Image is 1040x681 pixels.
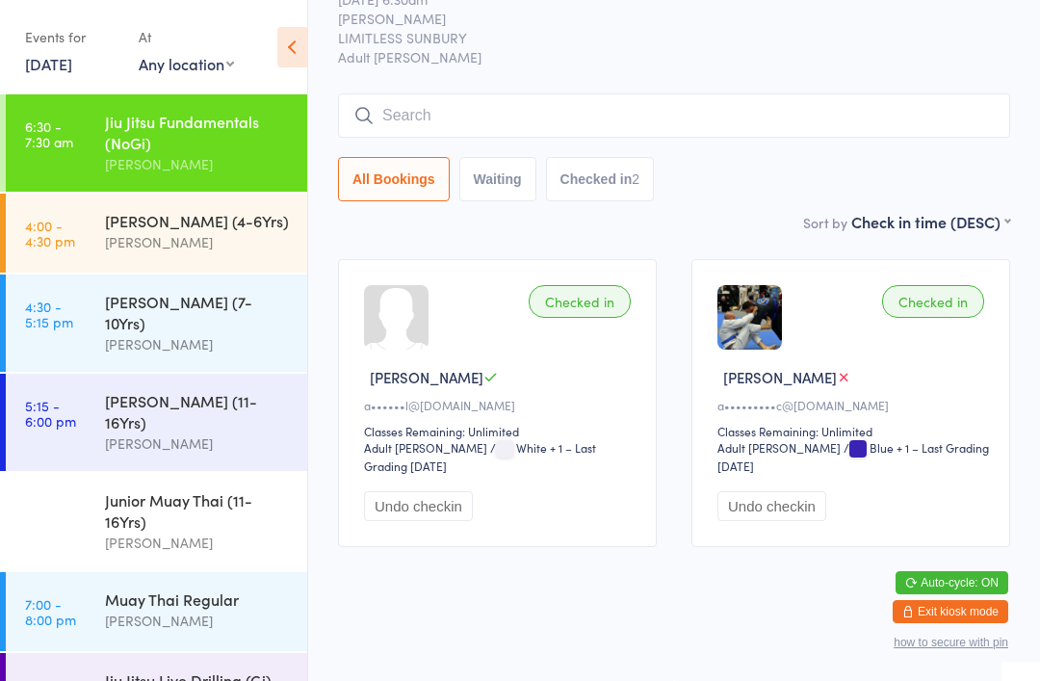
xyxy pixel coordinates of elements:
a: 4:30 -5:15 pm[PERSON_NAME] (7-10Yrs)[PERSON_NAME] [6,275,307,372]
div: Classes Remaining: Unlimited [364,423,637,439]
div: At [139,21,234,53]
span: LIMITLESS SUNBURY [338,28,980,47]
time: 5:15 - 6:00 pm [25,398,76,429]
a: 4:00 -4:30 pm[PERSON_NAME] (4-6Yrs)[PERSON_NAME] [6,194,307,273]
div: Any location [139,53,234,74]
time: 6:00 - 7:00 pm [25,497,75,528]
div: [PERSON_NAME] (7-10Yrs) [105,291,291,333]
div: [PERSON_NAME] [105,153,291,175]
div: Events for [25,21,119,53]
div: [PERSON_NAME] [105,231,291,253]
button: Exit kiosk mode [893,600,1008,623]
div: [PERSON_NAME] [105,532,291,554]
a: 6:00 -7:00 pmJunior Muay Thai (11-16Yrs)[PERSON_NAME] [6,473,307,570]
div: a•••••••••c@[DOMAIN_NAME] [717,397,990,413]
label: Sort by [803,213,847,232]
div: 2 [632,171,639,187]
div: Checked in [529,285,631,318]
div: Classes Remaining: Unlimited [717,423,990,439]
a: 7:00 -8:00 pmMuay Thai Regular[PERSON_NAME] [6,572,307,651]
div: Adult [PERSON_NAME] [364,439,487,456]
time: 7:00 - 8:00 pm [25,596,76,627]
div: Check in time (DESC) [851,211,1010,232]
span: / Blue + 1 – Last Grading [DATE] [717,439,989,474]
div: [PERSON_NAME] (4-6Yrs) [105,210,291,231]
span: Adult [PERSON_NAME] [338,47,1010,66]
a: 6:30 -7:30 amJiu Jitsu Fundamentals (NoGi)[PERSON_NAME] [6,94,307,192]
div: [PERSON_NAME] [105,610,291,632]
div: Jiu Jitsu Fundamentals (NoGi) [105,111,291,153]
button: Auto-cycle: ON [896,571,1008,594]
div: Adult [PERSON_NAME] [717,439,841,456]
div: a••••••l@[DOMAIN_NAME] [364,397,637,413]
a: 5:15 -6:00 pm[PERSON_NAME] (11-16Yrs)[PERSON_NAME] [6,374,307,471]
time: 4:30 - 5:15 pm [25,299,73,329]
a: [DATE] [25,53,72,74]
time: 6:30 - 7:30 am [25,118,73,149]
button: how to secure with pin [894,636,1008,649]
div: Muay Thai Regular [105,589,291,610]
button: Undo checkin [717,491,826,521]
div: Checked in [882,285,984,318]
time: 4:00 - 4:30 pm [25,218,75,249]
div: Junior Muay Thai (11-16Yrs) [105,489,291,532]
span: [PERSON_NAME] [723,367,837,387]
div: [PERSON_NAME] (11-16Yrs) [105,390,291,432]
div: [PERSON_NAME] [105,333,291,355]
button: Undo checkin [364,491,473,521]
button: All Bookings [338,157,450,201]
span: [PERSON_NAME] [338,9,980,28]
button: Waiting [459,157,536,201]
input: Search [338,93,1010,138]
button: Checked in2 [546,157,655,201]
img: image1749635693.png [717,285,782,350]
div: [PERSON_NAME] [105,432,291,455]
span: [PERSON_NAME] [370,367,483,387]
